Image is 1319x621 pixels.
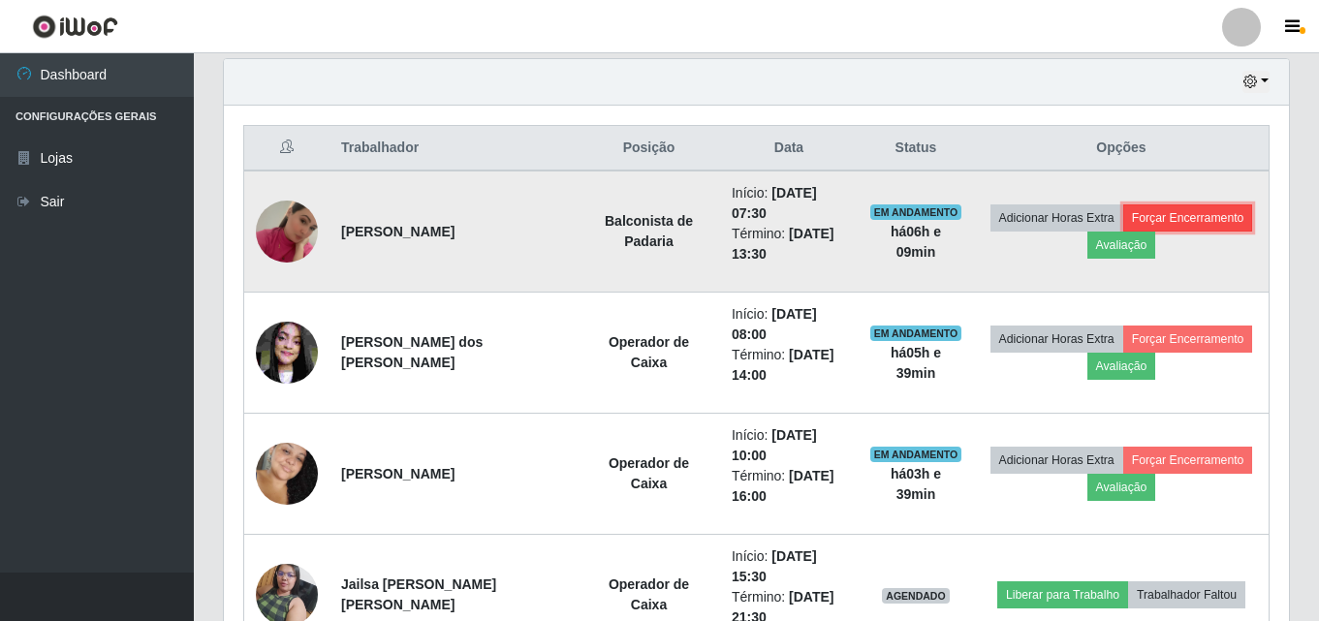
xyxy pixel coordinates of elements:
[256,176,318,287] img: 1741890042510.jpeg
[732,546,846,587] li: Início:
[341,334,483,370] strong: [PERSON_NAME] dos [PERSON_NAME]
[732,304,846,345] li: Início:
[330,126,578,171] th: Trabalhador
[1123,326,1253,353] button: Forçar Encerramento
[609,334,689,370] strong: Operador de Caixa
[256,311,318,393] img: 1650504454448.jpeg
[974,126,1270,171] th: Opções
[732,224,846,264] li: Término:
[32,15,118,39] img: CoreUI Logo
[732,183,846,224] li: Início:
[341,576,496,612] strong: Jailsa [PERSON_NAME] [PERSON_NAME]
[732,306,817,342] time: [DATE] 08:00
[858,126,974,171] th: Status
[1087,353,1156,380] button: Avaliação
[341,466,455,481] strong: [PERSON_NAME]
[870,204,962,220] span: EM ANDAMENTO
[990,447,1123,474] button: Adicionar Horas Extra
[341,224,455,239] strong: [PERSON_NAME]
[732,466,846,507] li: Término:
[1128,581,1245,608] button: Trabalhador Faltou
[609,455,689,491] strong: Operador de Caixa
[990,326,1123,353] button: Adicionar Horas Extra
[578,126,720,171] th: Posição
[609,576,689,612] strong: Operador de Caixa
[732,548,817,584] time: [DATE] 15:30
[732,425,846,466] li: Início:
[891,224,941,260] strong: há 06 h e 09 min
[605,213,693,249] strong: Balconista de Padaria
[1123,204,1253,232] button: Forçar Encerramento
[990,204,1123,232] button: Adicionar Horas Extra
[1087,474,1156,501] button: Avaliação
[870,447,962,462] span: EM ANDAMENTO
[891,466,941,502] strong: há 03 h e 39 min
[997,581,1128,608] button: Liberar para Trabalho
[732,185,817,221] time: [DATE] 07:30
[720,126,858,171] th: Data
[891,345,941,381] strong: há 05 h e 39 min
[732,345,846,386] li: Término:
[1087,232,1156,259] button: Avaliação
[732,427,817,463] time: [DATE] 10:00
[1123,447,1253,474] button: Forçar Encerramento
[256,426,318,521] img: 1750087788307.jpeg
[870,326,962,341] span: EM ANDAMENTO
[882,588,950,604] span: AGENDADO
